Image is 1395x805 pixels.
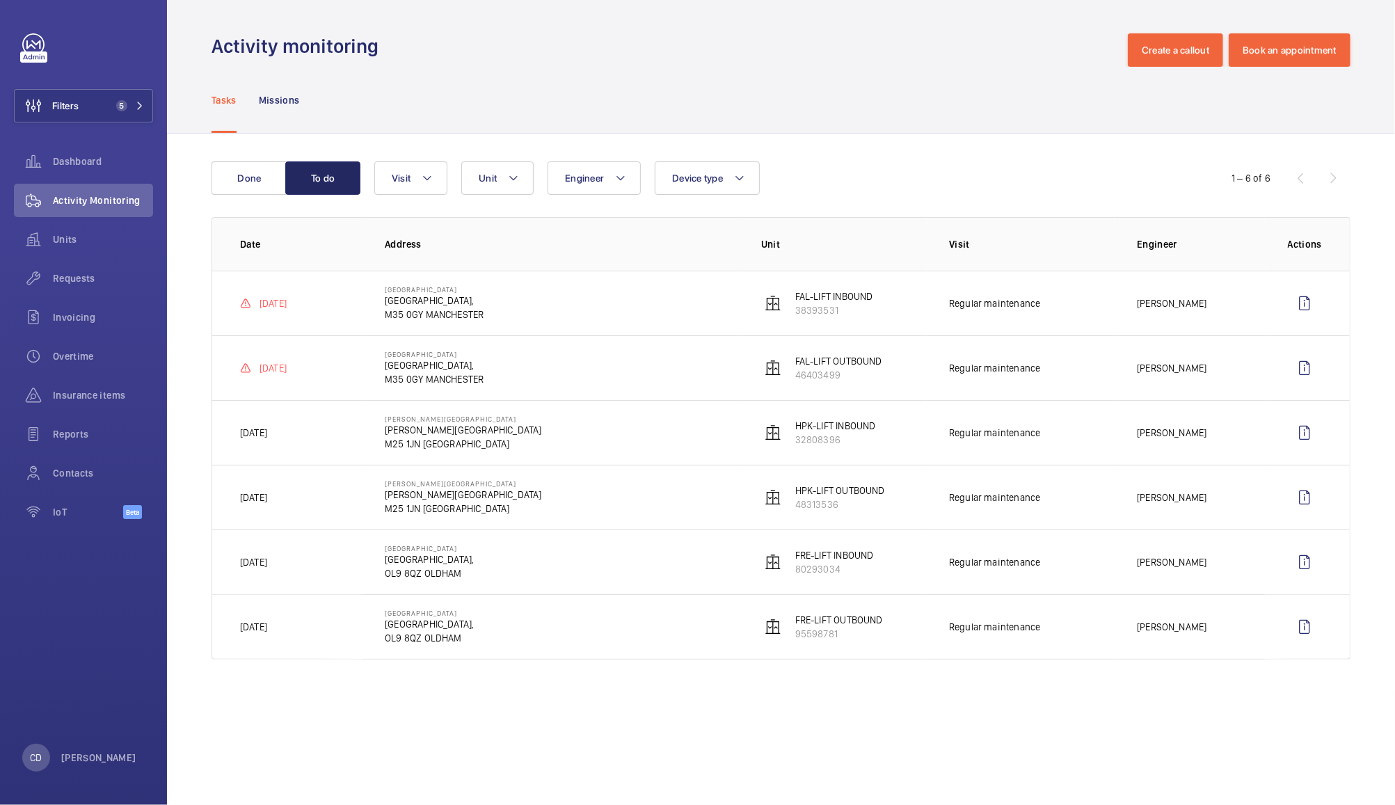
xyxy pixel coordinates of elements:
[385,437,541,451] p: M25 1JN [GEOGRAPHIC_DATA]
[374,161,447,195] button: Visit
[1288,237,1322,251] p: Actions
[1137,237,1265,251] p: Engineer
[765,360,781,376] img: elevator.svg
[795,613,883,627] p: FRE-LIFT OUTBOUND
[565,173,604,184] span: Engineer
[1137,491,1206,504] p: [PERSON_NAME]
[385,609,474,617] p: [GEOGRAPHIC_DATA]
[52,99,79,113] span: Filters
[1137,620,1206,634] p: [PERSON_NAME]
[53,193,153,207] span: Activity Monitoring
[949,361,1040,375] p: Regular maintenance
[385,566,474,580] p: OL9 8QZ OLDHAM
[385,372,484,386] p: M35 0GY MANCHESTER
[949,426,1040,440] p: Regular maintenance
[1137,555,1206,569] p: [PERSON_NAME]
[240,237,362,251] p: Date
[795,368,882,382] p: 46403499
[53,466,153,480] span: Contacts
[14,89,153,122] button: Filters5
[548,161,641,195] button: Engineer
[116,100,127,111] span: 5
[795,484,885,497] p: HPK-LIFT OUTBOUND
[385,308,484,321] p: M35 0GY MANCHESTER
[53,310,153,324] span: Invoicing
[795,303,873,317] p: 38393531
[385,544,474,552] p: [GEOGRAPHIC_DATA]
[949,555,1040,569] p: Regular maintenance
[795,419,876,433] p: HPK-LIFT INBOUND
[392,173,410,184] span: Visit
[53,388,153,402] span: Insurance items
[385,552,474,566] p: [GEOGRAPHIC_DATA],
[240,426,267,440] p: [DATE]
[385,358,484,372] p: [GEOGRAPHIC_DATA],
[385,285,484,294] p: [GEOGRAPHIC_DATA]
[765,489,781,506] img: elevator.svg
[949,491,1040,504] p: Regular maintenance
[655,161,760,195] button: Device type
[240,620,267,634] p: [DATE]
[123,505,142,519] span: Beta
[1229,33,1350,67] button: Book an appointment
[765,424,781,441] img: elevator.svg
[212,93,237,107] p: Tasks
[949,296,1040,310] p: Regular maintenance
[385,479,541,488] p: [PERSON_NAME][GEOGRAPHIC_DATA]
[795,497,885,511] p: 48313536
[53,154,153,168] span: Dashboard
[53,271,153,285] span: Requests
[385,237,739,251] p: Address
[53,232,153,246] span: Units
[949,620,1040,634] p: Regular maintenance
[1128,33,1223,67] button: Create a callout
[260,296,287,310] p: [DATE]
[385,502,541,516] p: M25 1JN [GEOGRAPHIC_DATA]
[1137,296,1206,310] p: [PERSON_NAME]
[672,173,723,184] span: Device type
[765,619,781,635] img: elevator.svg
[240,555,267,569] p: [DATE]
[795,433,876,447] p: 32808396
[385,415,541,423] p: [PERSON_NAME][GEOGRAPHIC_DATA]
[53,427,153,441] span: Reports
[30,751,42,765] p: CD
[61,751,136,765] p: [PERSON_NAME]
[1137,426,1206,440] p: [PERSON_NAME]
[385,350,484,358] p: [GEOGRAPHIC_DATA]
[795,627,883,641] p: 95598781
[385,423,541,437] p: [PERSON_NAME][GEOGRAPHIC_DATA]
[461,161,534,195] button: Unit
[949,237,1115,251] p: Visit
[795,289,873,303] p: FAL-LIFT INBOUND
[385,294,484,308] p: [GEOGRAPHIC_DATA],
[285,161,360,195] button: To do
[479,173,497,184] span: Unit
[240,491,267,504] p: [DATE]
[795,354,882,368] p: FAL-LIFT OUTBOUND
[765,554,781,571] img: elevator.svg
[385,488,541,502] p: [PERSON_NAME][GEOGRAPHIC_DATA]
[212,33,387,59] h1: Activity monitoring
[212,161,287,195] button: Done
[260,361,287,375] p: [DATE]
[385,617,474,631] p: [GEOGRAPHIC_DATA],
[53,505,123,519] span: IoT
[765,295,781,312] img: elevator.svg
[259,93,300,107] p: Missions
[795,548,874,562] p: FRE-LIFT INBOUND
[1137,361,1206,375] p: [PERSON_NAME]
[1231,171,1270,185] div: 1 – 6 of 6
[761,237,927,251] p: Unit
[795,562,874,576] p: 80293034
[385,631,474,645] p: OL9 8QZ OLDHAM
[53,349,153,363] span: Overtime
